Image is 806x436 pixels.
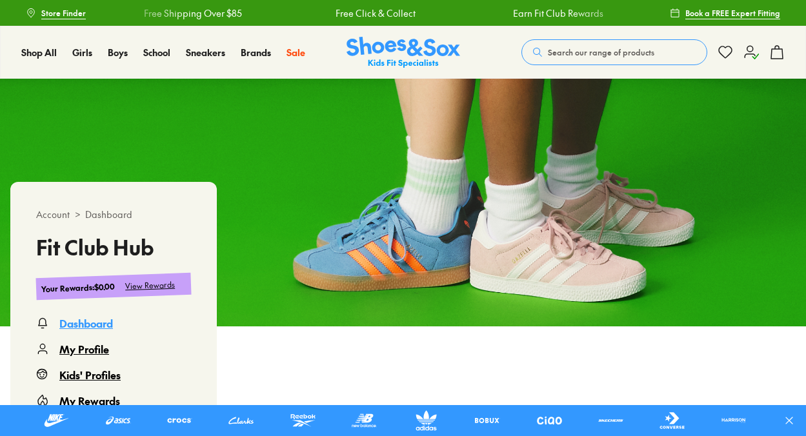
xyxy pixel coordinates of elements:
[41,281,116,295] div: Your Rewards : $0.00
[36,315,191,331] a: Dashboard
[125,279,176,292] div: View Rewards
[59,341,109,357] div: My Profile
[41,7,86,19] span: Store Finder
[548,46,654,58] span: Search our range of products
[59,367,121,382] div: Kids' Profiles
[670,1,780,25] a: Book a FREE Expert Fitting
[26,1,86,25] a: Store Finder
[36,237,191,257] h3: Fit Club Hub
[521,39,707,65] button: Search our range of products
[347,37,460,68] a: Shoes & Sox
[347,37,460,68] img: SNS_Logo_Responsive.svg
[75,208,80,221] span: >
[59,393,120,408] div: My Rewards
[36,208,70,221] span: Account
[36,367,191,382] a: Kids' Profiles
[685,7,780,19] span: Book a FREE Expert Fitting
[143,46,170,59] a: School
[36,341,191,357] a: My Profile
[513,6,603,20] a: Earn Fit Club Rewards
[21,46,57,59] a: Shop All
[336,6,416,20] a: Free Click & Collect
[144,6,242,20] a: Free Shipping Over $85
[287,46,305,59] a: Sale
[36,393,191,408] a: My Rewards
[108,46,128,59] a: Boys
[241,46,271,59] a: Brands
[59,315,113,331] div: Dashboard
[186,46,225,59] a: Sneakers
[72,46,92,59] a: Girls
[85,208,132,221] span: Dashboard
